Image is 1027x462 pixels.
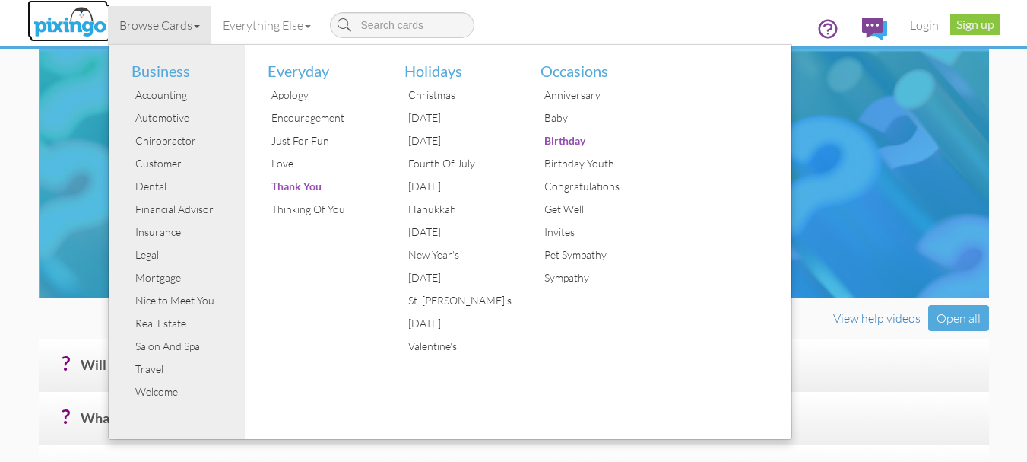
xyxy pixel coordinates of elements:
[540,175,655,198] div: Congratulations
[404,175,518,198] div: [DATE]
[132,312,246,335] div: Real Estate
[256,107,382,129] a: Encouragement
[120,175,246,198] a: Dental
[529,175,655,198] a: Congratulations
[529,129,655,152] a: Birthday
[211,6,322,44] a: Everything Else
[81,358,978,384] h4: Will you help me?
[393,266,518,289] a: [DATE]
[529,84,655,107] a: Anniversary
[132,358,246,381] div: Travel
[540,266,655,289] div: Sympathy
[120,381,246,403] a: Welcome
[404,266,518,289] div: [DATE]
[529,107,655,129] a: Baby
[256,175,382,198] a: Thank You
[268,198,382,221] div: Thinking Of You
[27,195,1000,210] h4: How to use Pixingo and other fun questions
[393,312,518,335] a: [DATE]
[529,221,655,244] a: Invites
[120,198,246,221] a: Financial Advisor
[540,152,655,175] div: Birthday Youth
[62,405,70,428] span: ?
[404,107,518,129] div: [DATE]
[120,84,246,107] a: Accounting
[132,266,246,289] div: Mortgage
[268,84,382,107] div: Apology
[120,358,246,381] a: Travel
[393,221,518,244] a: [DATE]
[330,12,474,38] input: Search cards
[540,107,655,129] div: Baby
[393,335,518,358] a: Valentine's
[30,4,110,42] img: pixingo logo
[268,152,382,175] div: Love
[393,84,518,107] a: Christmas
[256,84,382,107] a: Apology
[132,129,246,152] div: Chiropractor
[540,221,655,244] div: Invites
[393,45,518,84] li: Holidays
[43,129,1000,177] h1: Frequently Asked Questions
[256,152,382,175] a: Love
[404,198,518,221] div: Hanukkah
[120,312,246,335] a: Real Estate
[132,198,246,221] div: Financial Advisor
[132,107,246,129] div: Automotive
[404,221,518,244] div: [DATE]
[393,129,518,152] a: [DATE]
[393,175,518,198] a: [DATE]
[393,152,518,175] a: Fourth Of July
[120,152,246,175] a: Customer
[540,244,655,266] div: Pet Sympathy
[120,266,246,289] a: Mortgage
[132,152,246,175] div: Customer
[950,14,1000,35] a: Sign up
[404,289,518,312] div: St. [PERSON_NAME]'s
[393,244,518,266] a: New Year's
[393,289,518,312] a: St. [PERSON_NAME]'s
[120,244,246,266] a: Legal
[132,381,246,403] div: Welcome
[132,84,246,107] div: Accounting
[404,129,518,152] div: [DATE]
[529,198,655,221] a: Get Well
[393,107,518,129] a: [DATE]
[256,45,382,84] li: Everyday
[529,266,655,289] a: Sympathy
[404,244,518,266] div: New Year's
[132,221,246,244] div: Insurance
[833,311,921,326] a: View help videos
[404,152,518,175] div: Fourth Of July
[132,244,246,266] div: Legal
[268,107,382,129] div: Encouragement
[256,198,382,221] a: Thinking Of You
[120,129,246,152] a: Chiropractor
[404,312,518,335] div: [DATE]
[62,352,70,374] span: ?
[256,129,382,152] a: Just For Fun
[540,129,655,152] div: Birthday
[540,198,655,221] div: Get Well
[120,221,246,244] a: Insurance
[540,84,655,107] div: Anniversary
[404,335,518,358] div: Valentine's
[899,6,950,44] a: Login
[404,84,518,107] div: Christmas
[928,305,989,332] div: Open all
[862,18,887,40] img: comments.svg
[268,129,382,152] div: Just For Fun
[529,45,655,84] li: Occasions
[120,45,246,84] li: Business
[120,107,246,129] a: Automotive
[120,335,246,358] a: Salon And Spa
[81,411,978,438] h4: What is the preferred browser?
[120,289,246,312] a: Nice to Meet You
[132,175,246,198] div: Dental
[529,152,655,175] a: Birthday Youth
[132,335,246,358] div: Salon And Spa
[393,198,518,221] a: Hanukkah
[268,175,382,198] div: Thank You
[132,289,246,312] div: Nice to Meet You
